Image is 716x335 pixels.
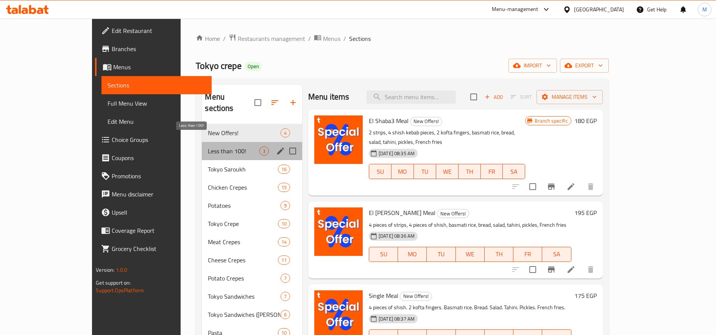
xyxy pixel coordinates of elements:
a: Restaurants management [229,34,305,44]
a: Sections [101,76,212,94]
span: El [PERSON_NAME] Meal [369,207,435,218]
button: SU [369,164,392,179]
span: Meat Crepes [208,237,278,246]
span: 6 [281,311,290,318]
span: Upsell [112,208,206,217]
span: SU [372,166,388,177]
button: TH [485,247,513,262]
span: Tokyo Sandwiches [208,292,280,301]
button: export [560,59,609,73]
span: Coverage Report [112,226,206,235]
div: Potato Crepes [208,274,280,283]
div: Chicken Crepes15 [202,178,302,196]
a: Promotions [95,167,212,185]
button: import [509,59,557,73]
li: / [343,34,346,43]
div: items [259,146,269,156]
span: Get support on: [96,278,131,288]
div: items [278,183,290,192]
div: items [278,165,290,174]
div: New Offers! [400,292,432,301]
div: New Offers!4 [202,124,302,142]
span: TH [488,249,510,260]
a: Upsell [95,203,212,221]
div: Potatoes9 [202,196,302,215]
a: Menus [314,34,340,44]
a: Edit menu item [566,265,576,274]
div: Cheese Crepes [208,256,278,265]
span: [DATE] 08:36 AM [376,232,418,240]
span: 3 [260,148,268,155]
span: Manage items [543,92,597,102]
span: Full Menu View [108,99,206,108]
div: Tokyo Sandwiches (Shami Bread) [208,310,280,319]
span: TH [462,166,478,177]
span: M [702,5,707,14]
button: FR [513,247,542,262]
p: 4 pieces of shish. 2 kofta fingers. Basmati rice. Bread. Salad. Tahini. Pickles. French fries. [369,303,571,312]
div: Potato Crepes7 [202,269,302,287]
button: WE [436,164,459,179]
span: 15 [278,184,290,191]
span: Sort sections [266,93,284,112]
div: items [281,310,290,319]
input: search [367,90,456,104]
span: WE [459,249,482,260]
a: Edit menu item [566,182,576,191]
div: items [278,256,290,265]
button: Add section [284,93,302,112]
h6: 180 EGP [574,115,597,126]
span: Menu disclaimer [112,190,206,199]
span: Tokyo Saroukh [208,165,278,174]
span: Edit Restaurant [112,26,206,35]
span: Tokyo Crepe [208,219,278,228]
span: New Offers! [208,128,280,137]
nav: breadcrumb [196,34,608,44]
span: Less than 100! [208,146,259,156]
button: Add [482,91,506,103]
span: Choice Groups [112,135,206,144]
button: SA [542,247,571,262]
p: 4 pieces of strips, 4 pieces of shish, basmati rice, bread, salad, tahini, pickles, French fries [369,220,571,230]
button: Branch-specific-item [542,260,560,279]
span: FR [516,249,539,260]
button: MO [398,247,427,262]
span: 16 [278,166,290,173]
span: 14 [278,238,290,246]
button: TH [459,164,481,179]
div: Cheese Crepes11 [202,251,302,269]
span: TU [417,166,433,177]
span: 10 [278,220,290,227]
div: items [281,128,290,137]
span: Restaurants management [238,34,305,43]
div: Tokyo Sandwiches ([PERSON_NAME] Bread)6 [202,305,302,324]
a: Support.OpsPlatform [96,285,144,295]
button: edit [275,145,286,157]
span: Select section [466,89,482,105]
button: TU [427,247,455,262]
a: Full Menu View [101,94,212,112]
span: Branches [112,44,206,53]
div: Less than 100!3edit [202,142,302,160]
span: Open [245,63,262,70]
span: 7 [281,293,290,300]
span: Sections [108,81,206,90]
a: Choice Groups [95,131,212,149]
div: items [281,201,290,210]
div: Tokyo Saroukh16 [202,160,302,178]
h6: 195 EGP [574,207,597,218]
div: Potatoes [208,201,280,210]
div: [GEOGRAPHIC_DATA] [574,5,624,14]
span: SA [506,166,522,177]
span: Select to update [525,262,541,277]
span: 11 [278,257,290,264]
span: Select section first [506,91,537,103]
div: New Offers! [410,117,442,126]
div: items [278,219,290,228]
span: El Shaba3 Meal [369,115,409,126]
span: New Offers! [437,209,469,218]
